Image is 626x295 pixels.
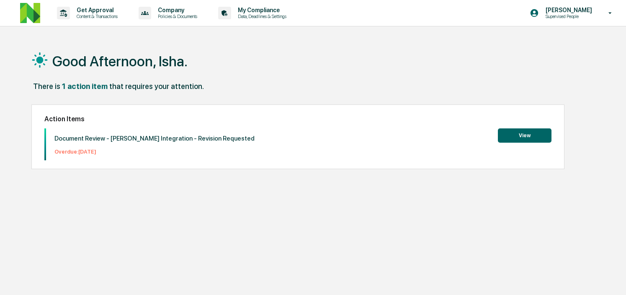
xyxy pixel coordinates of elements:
[231,7,291,13] p: My Compliance
[54,149,255,155] p: Overdue: [DATE]
[498,131,551,139] a: View
[33,82,60,91] div: There is
[70,7,122,13] p: Get Approval
[498,128,551,143] button: View
[151,7,201,13] p: Company
[54,135,255,142] p: Document Review - [PERSON_NAME] Integration - Revision Requested
[539,7,596,13] p: [PERSON_NAME]
[52,53,188,70] h1: Good Afternoon, Isha.
[70,13,122,19] p: Content & Transactions
[151,13,201,19] p: Policies & Documents
[231,13,291,19] p: Data, Deadlines & Settings
[44,115,551,123] h2: Action Items
[62,82,108,91] div: 1 action item
[20,3,40,23] img: logo
[599,267,622,290] iframe: Open customer support
[539,13,596,19] p: Supervised People
[109,82,204,91] div: that requires your attention.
